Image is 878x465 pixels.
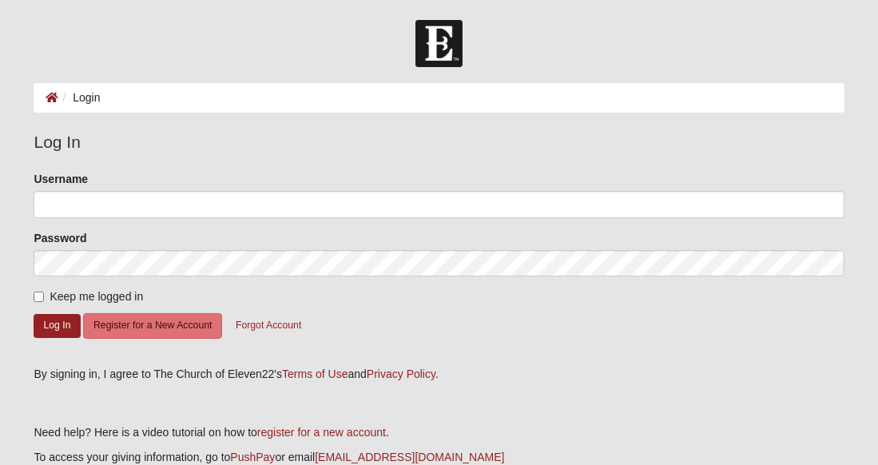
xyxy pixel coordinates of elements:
button: Log In [34,314,80,337]
legend: Log In [34,129,844,155]
a: Terms of Use [282,368,348,380]
label: Username [34,171,88,187]
label: Password [34,230,86,246]
a: [EMAIL_ADDRESS][DOMAIN_NAME] [315,451,504,463]
span: Keep me logged in [50,290,143,303]
button: Forgot Account [225,313,312,338]
p: Need help? Here is a video tutorial on how to . [34,424,844,441]
input: Keep me logged in [34,292,44,302]
li: Login [58,89,100,106]
a: register for a new account [257,426,386,439]
button: Register for a New Account [83,313,222,338]
a: Privacy Policy [367,368,435,380]
div: By signing in, I agree to The Church of Eleven22's and . [34,366,844,383]
a: PushPay [230,451,275,463]
img: Church of Eleven22 Logo [415,20,463,67]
